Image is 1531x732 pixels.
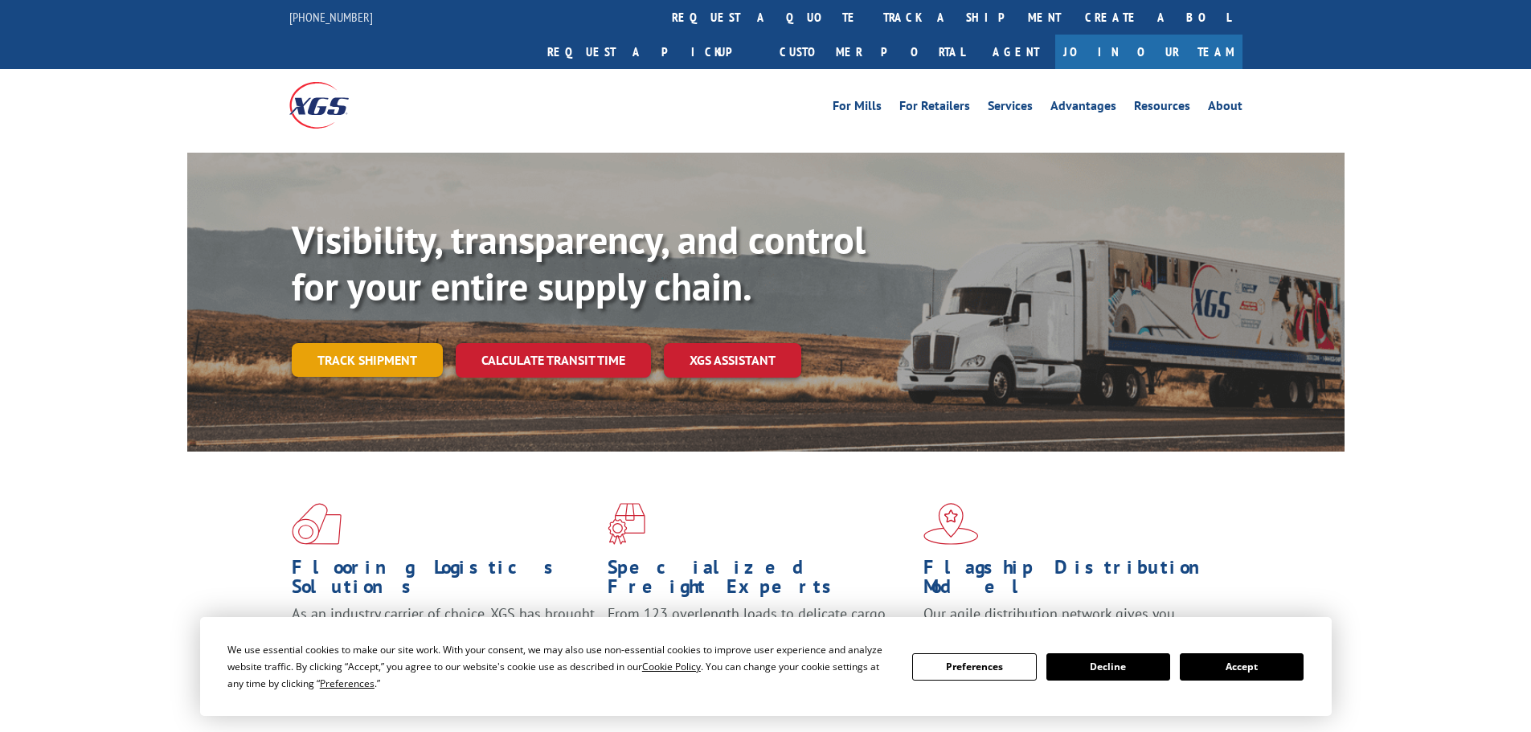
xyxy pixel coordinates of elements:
[200,617,1332,716] div: Cookie Consent Prompt
[289,9,373,25] a: [PHONE_NUMBER]
[608,604,911,676] p: From 123 overlength loads to delicate cargo, our experienced staff knows the best way to move you...
[923,558,1227,604] h1: Flagship Distribution Model
[292,343,443,377] a: Track shipment
[912,653,1036,681] button: Preferences
[456,343,651,378] a: Calculate transit time
[833,100,882,117] a: For Mills
[608,503,645,545] img: xgs-icon-focused-on-flooring-red
[1046,653,1170,681] button: Decline
[1055,35,1242,69] a: Join Our Team
[292,558,596,604] h1: Flooring Logistics Solutions
[642,660,701,673] span: Cookie Policy
[535,35,768,69] a: Request a pickup
[227,641,893,692] div: We use essential cookies to make our site work. With your consent, we may also use non-essential ...
[976,35,1055,69] a: Agent
[768,35,976,69] a: Customer Portal
[320,677,375,690] span: Preferences
[292,215,866,311] b: Visibility, transparency, and control for your entire supply chain.
[899,100,970,117] a: For Retailers
[1180,653,1304,681] button: Accept
[608,558,911,604] h1: Specialized Freight Experts
[292,503,342,545] img: xgs-icon-total-supply-chain-intelligence-red
[664,343,801,378] a: XGS ASSISTANT
[1208,100,1242,117] a: About
[1134,100,1190,117] a: Resources
[292,604,595,661] span: As an industry carrier of choice, XGS has brought innovation and dedication to flooring logistics...
[923,604,1219,642] span: Our agile distribution network gives you nationwide inventory management on demand.
[923,503,979,545] img: xgs-icon-flagship-distribution-model-red
[1050,100,1116,117] a: Advantages
[988,100,1033,117] a: Services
